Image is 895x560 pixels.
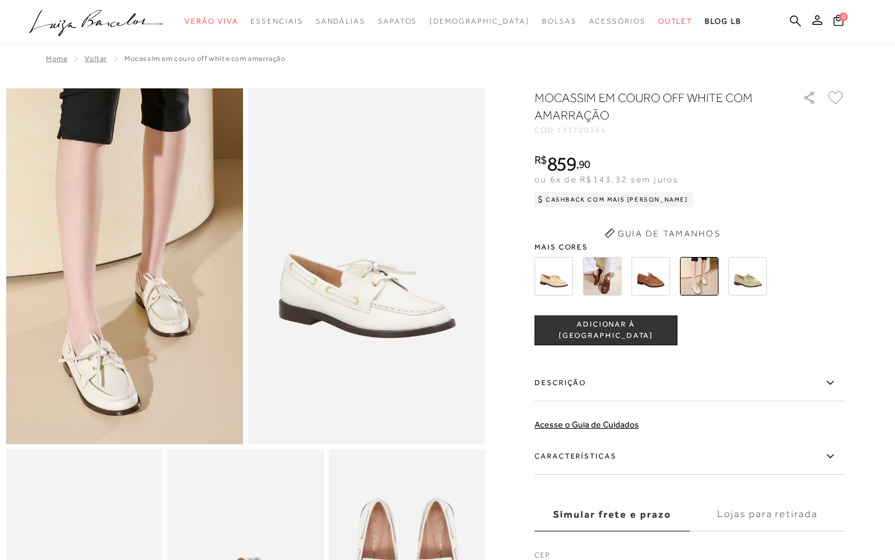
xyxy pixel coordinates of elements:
button: 0 [830,14,847,30]
button: ADICIONAR À [GEOGRAPHIC_DATA] [535,315,677,345]
span: Verão Viva [185,17,238,26]
span: Acessórios [589,17,646,26]
div: CÓD: [535,126,783,134]
a: categoryNavScreenReaderText [250,10,303,33]
i: R$ [535,154,547,166]
a: BLOG LB [705,10,741,33]
img: MOCASSIM EM COURO OFF WHITE COM AMARRAÇÃO [680,257,718,296]
a: noSubCategoriesText [429,10,530,33]
span: ADICIONAR À [GEOGRAPHIC_DATA] [535,319,677,341]
button: Guia de Tamanhos [600,223,725,243]
img: MOCASSIM EM COURO CAFÉ COM AMARRAÇÃO [583,257,622,296]
i: , [576,159,590,170]
span: ou 6x de R$143,32 sem juros [535,174,678,184]
a: categoryNavScreenReaderText [589,10,646,33]
img: MOCASSIM EM COURO BAUNILHA COM AMARRAÇÃO [535,257,573,296]
label: Simular frete e prazo [535,498,690,531]
span: 131700366 [557,126,607,134]
span: Mais cores [535,243,845,251]
span: Sandálias [316,17,365,26]
span: Sapatos [378,17,417,26]
img: MOCASSIM EM COURO CARAMELO COM AMARRAÇÃO [631,257,670,296]
span: 90 [579,157,590,170]
span: [DEMOGRAPHIC_DATA] [429,17,530,26]
label: Descrição [535,365,845,401]
a: categoryNavScreenReaderText [658,10,693,33]
span: MOCASSIM EM COURO OFF WHITE COM AMARRAÇÃO [124,54,286,63]
a: Acesse o Guia de Cuidados [535,419,639,429]
span: BLOG LB [705,17,741,26]
span: Bolsas [542,17,577,26]
img: image [248,88,485,444]
a: categoryNavScreenReaderText [378,10,417,33]
a: categoryNavScreenReaderText [316,10,365,33]
img: image [6,88,243,444]
h1: MOCASSIM EM COURO OFF WHITE COM AMARRAÇÃO [535,89,768,124]
a: Home [46,54,67,63]
label: Características [535,439,845,475]
a: categoryNavScreenReaderText [185,10,238,33]
span: Essenciais [250,17,303,26]
span: Outlet [658,17,693,26]
span: 859 [547,152,576,175]
div: Cashback com Mais [PERSON_NAME] [535,192,693,207]
img: MOCASSIM EM COURO VERDE SÁLVIA COM AMARRAÇÃO [728,257,767,296]
a: categoryNavScreenReaderText [542,10,577,33]
label: Lojas para retirada [690,498,845,531]
span: 0 [839,12,848,21]
a: Voltar [85,54,107,63]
